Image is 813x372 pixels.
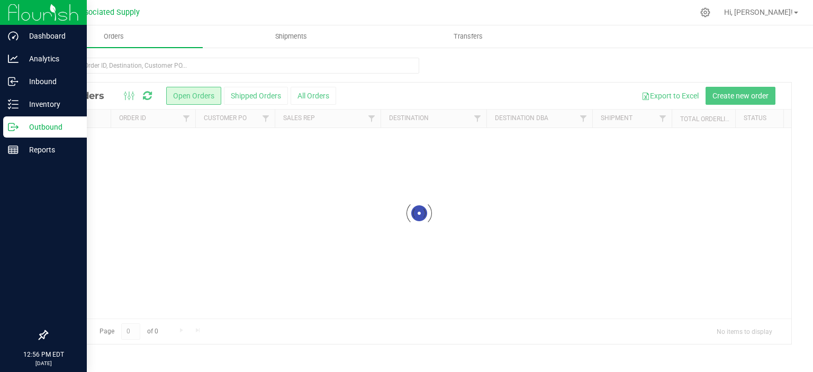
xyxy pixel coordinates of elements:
span: Hi, [PERSON_NAME]! [724,8,793,16]
span: Associated Supply [76,8,140,17]
p: Reports [19,143,82,156]
span: Shipments [261,32,321,41]
p: Analytics [19,52,82,65]
inline-svg: Reports [8,144,19,155]
a: Shipments [203,25,380,48]
span: Orders [89,32,138,41]
a: Orders [25,25,203,48]
inline-svg: Inbound [8,76,19,87]
a: Transfers [380,25,557,48]
p: 12:56 PM EDT [5,350,82,359]
p: Outbound [19,121,82,133]
p: Inbound [19,75,82,88]
inline-svg: Analytics [8,53,19,64]
input: Search Order ID, Destination, Customer PO... [47,58,419,74]
p: Inventory [19,98,82,111]
span: Transfers [439,32,497,41]
iframe: Resource center [11,287,42,319]
inline-svg: Inventory [8,99,19,110]
div: Manage settings [699,7,712,17]
p: Dashboard [19,30,82,42]
inline-svg: Dashboard [8,31,19,41]
inline-svg: Outbound [8,122,19,132]
p: [DATE] [5,359,82,367]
